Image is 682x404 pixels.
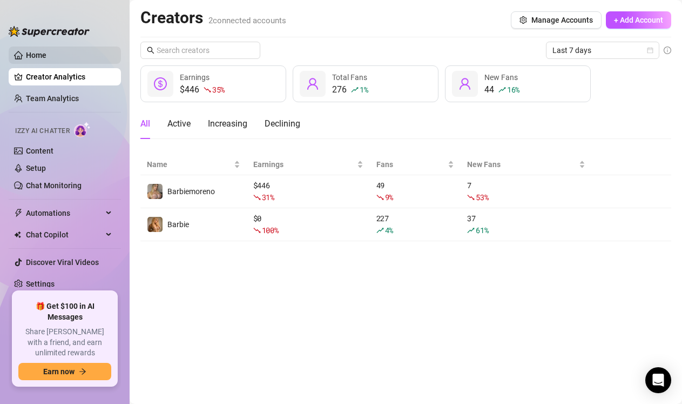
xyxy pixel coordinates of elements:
span: Manage Accounts [531,16,593,24]
div: 49 [376,180,455,203]
a: Content [26,147,53,155]
div: All [140,117,150,130]
span: search [147,47,154,54]
img: AI Chatter [74,122,91,137]
span: Automations [26,204,103,222]
span: 🎁 Get $100 in AI Messages [18,301,111,322]
span: fall [376,194,384,201]
div: 44 [484,83,519,96]
span: user [458,77,471,90]
a: Discover Viral Videos [26,258,99,267]
div: $ 446 [253,180,363,203]
span: 53 % [476,192,488,202]
th: New Fans [461,154,591,175]
span: Earnings [253,158,355,170]
div: 7 [467,180,585,203]
button: + Add Account [606,11,671,29]
div: Increasing [208,117,247,130]
img: Chat Copilot [14,231,21,239]
div: Active [167,117,191,130]
span: New Fans [467,158,576,170]
span: 4 % [385,225,393,235]
span: 2 connected accounts [208,16,286,25]
button: Earn nowarrow-right [18,363,111,380]
a: Setup [26,164,46,173]
a: Settings [26,280,55,288]
span: + Add Account [614,16,663,24]
span: fall [253,227,261,234]
span: info-circle [664,47,671,54]
span: New Fans [484,73,518,82]
span: 100 % [262,225,279,235]
h2: Creators [140,8,286,28]
th: Earnings [247,154,370,175]
span: fall [253,194,261,201]
span: Barbie [167,220,189,229]
span: dollar-circle [154,77,167,90]
th: Fans [370,154,461,175]
span: rise [498,86,506,94]
span: calendar [647,47,653,54]
span: 1 % [360,84,368,95]
span: Izzy AI Chatter [15,126,70,136]
span: Share [PERSON_NAME] with a friend, and earn unlimited rewards [18,327,111,359]
span: rise [467,227,475,234]
span: rise [376,227,384,234]
span: 31 % [262,192,274,202]
span: thunderbolt [14,209,23,217]
div: $446 [180,83,225,96]
span: Last 7 days [552,42,653,58]
div: 227 [376,213,455,236]
div: 37 [467,213,585,236]
span: 61 % [476,225,488,235]
img: logo-BBDzfeDw.svg [9,26,90,37]
span: Chat Copilot [26,226,103,243]
img: Barbiemoreno [147,184,163,199]
a: Creator Analytics [26,68,112,85]
button: Manage Accounts [511,11,602,29]
span: fall [467,194,475,201]
span: 35 % [212,84,225,95]
span: Total Fans [332,73,367,82]
span: Earn now [43,367,75,376]
img: Barbie [147,217,163,232]
span: rise [351,86,359,94]
div: 276 [332,83,368,96]
span: 16 % [507,84,519,95]
span: Name [147,158,232,170]
span: user [306,77,319,90]
a: Home [26,51,46,59]
span: Barbiemoreno [167,187,215,196]
span: setting [519,16,527,24]
th: Name [140,154,247,175]
span: fall [204,86,211,94]
input: Search creators [157,44,245,56]
div: Declining [265,117,300,130]
span: arrow-right [79,368,86,375]
div: Open Intercom Messenger [645,367,671,393]
a: Chat Monitoring [26,181,82,190]
a: Team Analytics [26,94,79,103]
span: Earnings [180,73,210,82]
span: 9 % [385,192,393,202]
div: $ 0 [253,213,363,236]
span: Fans [376,158,446,170]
